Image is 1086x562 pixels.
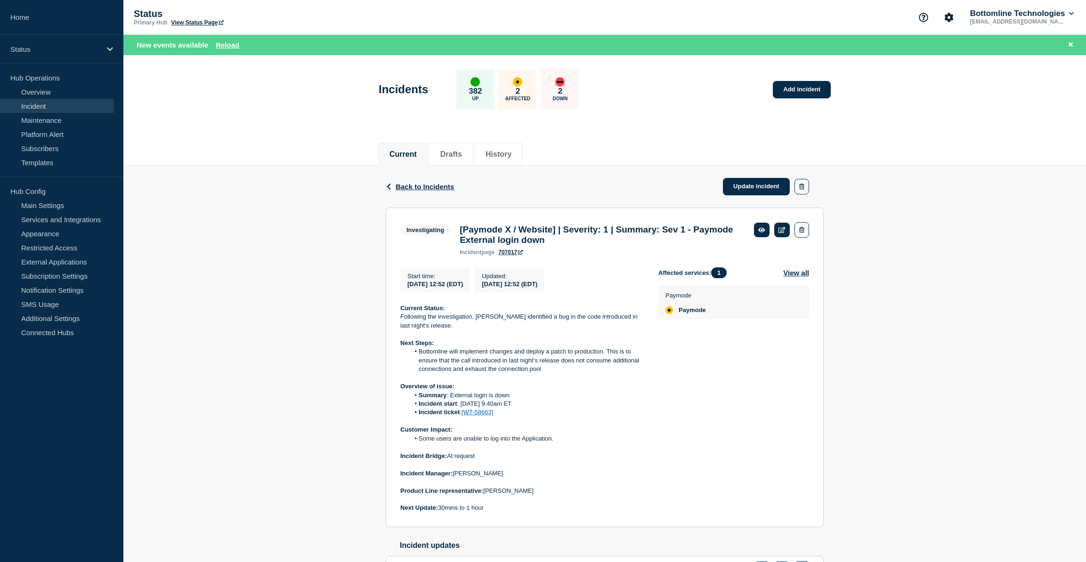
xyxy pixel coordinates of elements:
span: incident [460,249,481,256]
strong: Incident start [419,400,457,407]
button: Reload [216,41,239,49]
p: Status [10,45,101,53]
span: Back to Incidents [396,183,454,191]
p: 2 [558,87,562,96]
strong: Overview of issue: [400,383,454,390]
button: Bottomline Technologies [968,9,1076,18]
p: Up [472,96,478,101]
button: Account settings [939,8,959,27]
button: Drafts [440,150,462,159]
p: Primary Hub [134,19,167,26]
strong: Summary [419,392,446,399]
p: page [460,249,494,256]
p: Following the investigation, [PERSON_NAME] identified a bug in the code introduced in last night'... [400,313,643,330]
span: Affected services: [658,267,731,278]
h2: Incident updates [400,541,824,550]
strong: Current Status: [400,305,445,312]
strong: Incident ticket [419,409,460,416]
button: Back to Incidents [386,183,454,191]
a: View Status Page [171,19,223,26]
a: Update incident [723,178,790,195]
p: 2 [516,87,520,96]
button: Current [389,150,417,159]
li: : [DATE] 9.40am ET [410,400,644,408]
p: Start time : [407,273,463,280]
p: Affected [505,96,530,101]
h3: [Paymode X / Website] | Severity: 1 | Summary: Sev 1 - Paymode External login down [460,225,745,245]
span: Paymode [679,306,706,314]
span: [DATE] 12:52 (EDT) [407,281,463,288]
p: [EMAIL_ADDRESS][DOMAIN_NAME] [968,18,1066,25]
p: 382 [469,87,482,96]
span: New events available [137,41,208,49]
div: affected [513,77,522,87]
h1: Incidents [379,83,428,96]
p: Status [134,8,322,19]
a: Add incident [773,81,831,98]
strong: Next Update: [400,504,438,511]
button: View all [783,267,809,278]
li: : [410,408,644,417]
li: Bottomline will implement changes and deploy a patch to production. This is to ensure that the ca... [410,347,644,373]
li: Some users are unable to log into the Application. [410,434,644,443]
button: History [486,150,511,159]
div: up [470,77,480,87]
div: [DATE] 12:52 (EDT) [482,280,537,288]
p: [PERSON_NAME] [400,487,643,495]
li: : External login is down [410,391,644,400]
strong: Incident Bridge: [400,452,447,459]
p: Paymode [665,292,706,299]
div: down [555,77,565,87]
p: [PERSON_NAME] [400,469,643,478]
strong: Next Steps: [400,339,434,346]
strong: Customer Impact: [400,426,453,433]
strong: Product Line representative: [400,487,483,494]
strong: Incident Manager: [400,470,453,477]
a: [WT-58663] [462,409,493,416]
p: At request [400,452,643,460]
span: Investigating [400,225,450,235]
div: affected [665,306,673,314]
span: 1 [711,267,727,278]
p: Down [553,96,568,101]
p: Updated : [482,273,537,280]
button: Support [914,8,933,27]
a: 707017 [498,249,523,256]
p: 30mins to 1 hour [400,504,643,512]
